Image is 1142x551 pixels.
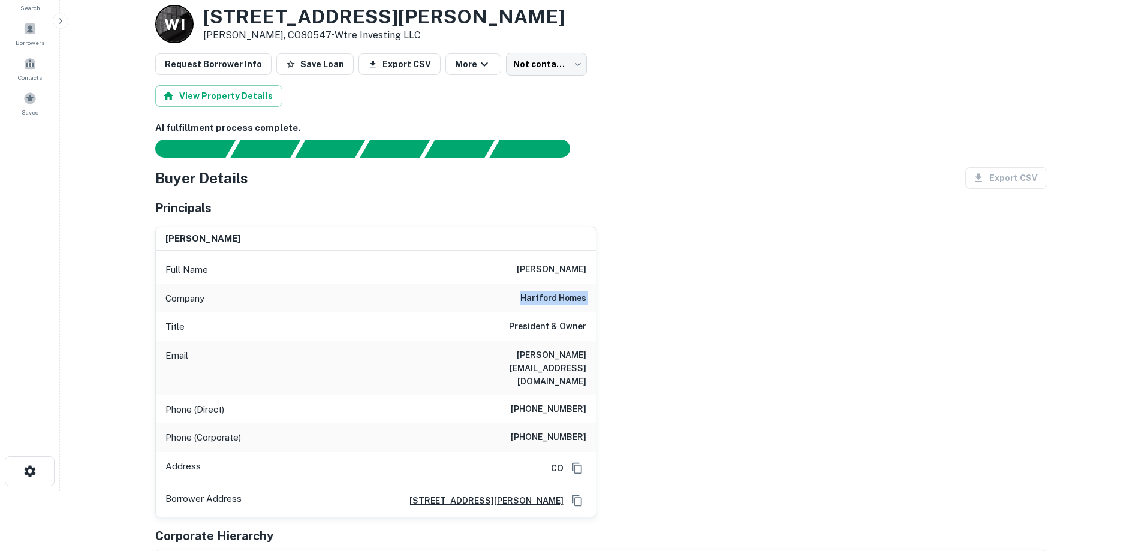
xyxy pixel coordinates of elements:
p: Borrower Address [165,492,242,510]
div: Principals found, still searching for contact information. This may take time... [424,140,495,158]
h6: AI fulfillment process complete. [155,121,1047,135]
h5: Principals [155,199,212,217]
p: W I [164,13,184,36]
button: More [445,53,501,75]
iframe: Chat Widget [1082,455,1142,513]
span: Borrowers [16,38,44,47]
span: Search [20,3,40,13]
div: AI fulfillment process complete. [490,140,584,158]
p: [PERSON_NAME], CO80547 • [203,28,565,43]
a: Saved [4,87,56,119]
h5: Corporate Hierarchy [155,527,273,545]
div: Not contacted [506,53,587,76]
p: Title [165,320,185,334]
a: Contacts [4,52,56,85]
button: View Property Details [155,85,282,107]
h6: [PHONE_NUMBER] [511,402,586,417]
h6: President & Owner [509,320,586,334]
h6: CO [541,462,564,475]
p: Full Name [165,263,208,277]
a: Borrowers [4,17,56,50]
span: Contacts [18,73,42,82]
button: Copy Address [568,492,586,510]
h4: Buyer Details [155,167,248,189]
p: Company [165,291,204,306]
h6: hartford homes [520,291,586,306]
h6: [PHONE_NUMBER] [511,430,586,445]
span: Saved [22,107,39,117]
button: Request Borrower Info [155,53,272,75]
div: Principals found, AI now looking for contact information... [360,140,430,158]
p: Email [165,348,188,388]
h6: [PERSON_NAME] [165,232,240,246]
div: Your request is received and processing... [230,140,300,158]
p: Phone (Direct) [165,402,224,417]
button: Export CSV [358,53,441,75]
a: Wtre Investing LLC [335,29,421,41]
p: Address [165,459,201,477]
h6: [PERSON_NAME] [517,263,586,277]
h6: [PERSON_NAME][EMAIL_ADDRESS][DOMAIN_NAME] [442,348,586,388]
div: Documents found, AI parsing details... [295,140,365,158]
div: Sending borrower request to AI... [141,140,231,158]
h3: [STREET_ADDRESS][PERSON_NAME] [203,5,565,28]
button: Save Loan [276,53,354,75]
a: [STREET_ADDRESS][PERSON_NAME] [400,494,564,507]
button: Copy Address [568,459,586,477]
p: Phone (Corporate) [165,430,241,445]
